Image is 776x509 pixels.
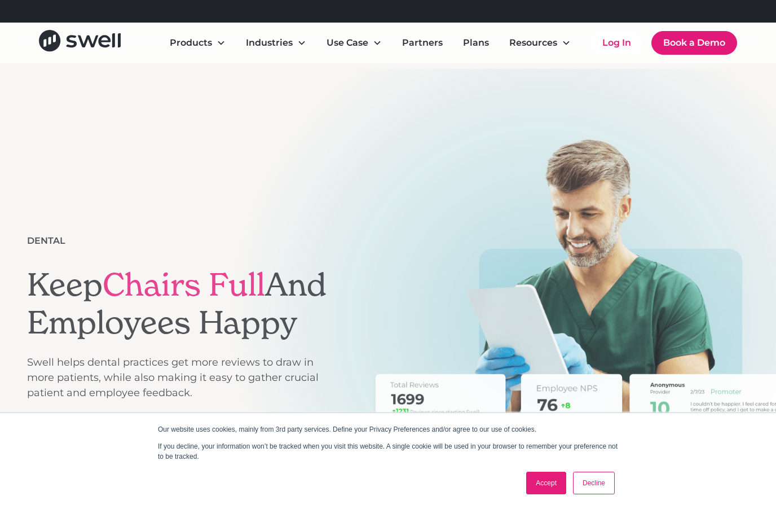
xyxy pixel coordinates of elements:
[318,32,391,54] div: Use Case
[39,30,121,55] a: home
[170,36,212,50] div: Products
[327,36,368,50] div: Use Case
[237,32,315,54] div: Industries
[591,32,642,54] a: Log In
[27,355,330,401] p: Swell helps dental practices get more reviews to draw in more patients, while also making it easy...
[161,32,235,54] div: Products
[27,266,330,341] h1: Keep And Employees Happy
[103,265,265,305] span: Chairs Full
[158,441,618,462] p: If you decline, your information won’t be tracked when you visit this website. A single cookie wi...
[651,31,737,55] a: Book a Demo
[454,32,498,54] a: Plans
[246,36,293,50] div: Industries
[500,32,580,54] div: Resources
[509,36,557,50] div: Resources
[393,32,452,54] a: Partners
[158,424,618,435] p: Our website uses cookies, mainly from 3rd party services. Define your Privacy Preferences and/or ...
[27,234,65,248] div: Dental
[573,472,615,494] a: Decline
[526,472,566,494] a: Accept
